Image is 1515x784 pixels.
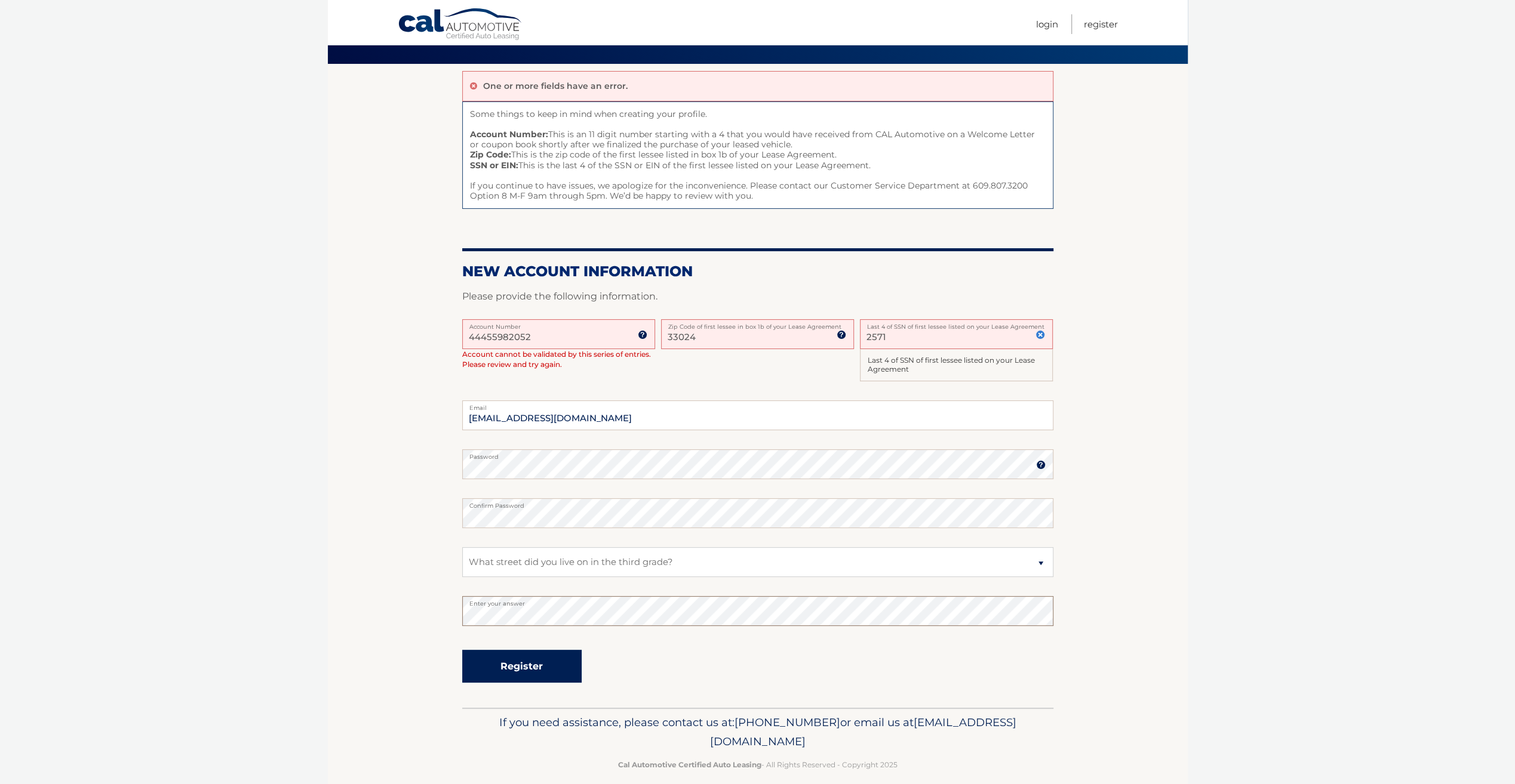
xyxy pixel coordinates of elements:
[710,715,1016,748] span: [EMAIL_ADDRESS][DOMAIN_NAME]
[618,760,761,769] strong: Cal Automotive Certified Auto Leasing
[462,400,1053,430] input: Email
[398,8,523,42] a: Cal Automotive
[470,129,548,140] strong: Account Number:
[483,81,628,91] p: One or more fields have an error.
[462,288,1053,305] p: Please provide the following information.
[462,596,1053,606] label: Enter your answer
[735,715,840,729] span: [PHONE_NUMBER]
[462,350,651,369] span: Account cannot be validated by this series of entries. Please review and try again.
[462,650,582,683] button: Register
[1084,14,1118,34] a: Register
[462,498,1053,508] label: Confirm Password
[638,330,647,339] img: tooltip.svg
[860,349,1053,382] div: Last 4 of SSN of first lessee listed on your Lease Agreement
[661,319,854,329] label: Zip Code of first lessee in box 1b of your Lease Agreement
[860,319,1053,329] label: Last 4 of SSN of first lessee listed on your Lease Agreement
[837,330,846,339] img: tooltip.svg
[1035,330,1045,339] img: close.svg
[462,400,1053,410] label: Email
[661,319,854,349] input: Zip Code
[470,758,1046,771] p: - All Rights Reserved - Copyright 2025
[462,263,1053,280] h2: New Account Information
[462,101,1053,209] span: Some things to keep in mind when creating your profile. This is an 11 digit number starting with ...
[470,149,511,160] strong: Zip Code:
[470,713,1046,751] p: If you need assistance, please contact us at: or email us at
[470,160,518,171] strong: SSN or EIN:
[462,319,655,349] input: Account Number
[1036,14,1058,34] a: Login
[462,449,1053,459] label: Password
[860,319,1053,349] input: SSN or EIN (last 4 digits only)
[1036,460,1046,470] img: tooltip.svg
[462,319,655,329] label: Account Number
